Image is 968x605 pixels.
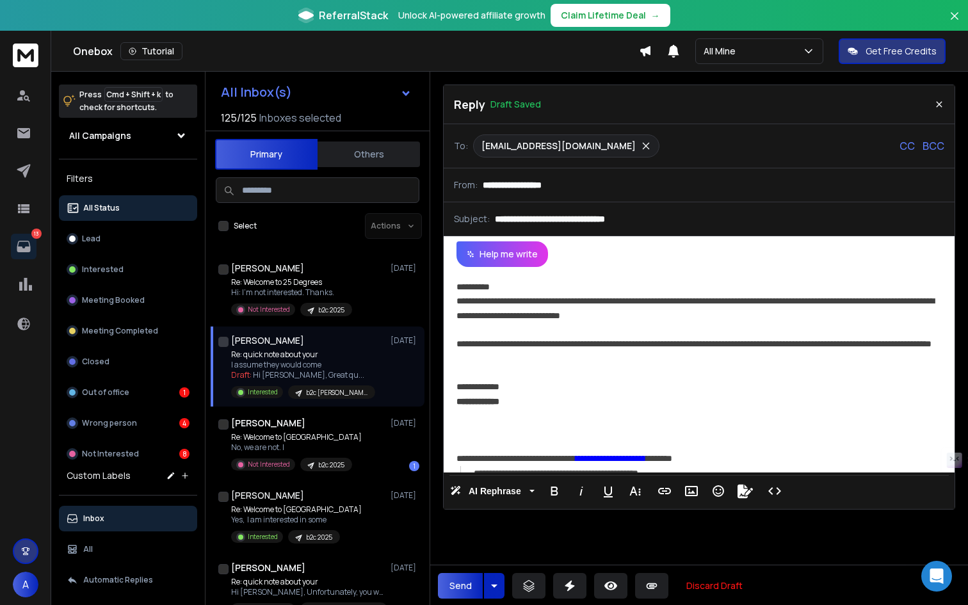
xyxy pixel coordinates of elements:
span: → [651,9,660,22]
div: Onebox [73,42,639,60]
button: All [59,536,197,562]
p: [DATE] [391,563,419,573]
span: Draft: [231,369,252,380]
p: Wrong person [82,418,137,428]
p: All [83,544,93,554]
button: Others [318,140,420,168]
button: Signature [733,478,757,504]
button: Tutorial [120,42,182,60]
button: Meeting Completed [59,318,197,344]
button: A [13,572,38,597]
p: To: [454,140,468,152]
div: Open Intercom Messenger [921,561,952,592]
p: Unlock AI-powered affiliate growth [398,9,545,22]
p: Re: quick note about your [231,577,385,587]
button: Bold (⌘B) [542,478,567,504]
h1: [PERSON_NAME] [231,334,304,347]
span: ReferralStack [319,8,388,23]
a: 13 [11,234,36,259]
p: Hi: I'm not interested. Thanks. [231,287,352,298]
div: 1 [179,387,190,398]
button: All Campaigns [59,123,197,149]
button: Inbox [59,506,197,531]
div: 1 [409,461,419,471]
p: b2c [PERSON_NAME] 2025 [306,388,367,398]
button: Underline (⌘U) [596,478,620,504]
p: All Mine [704,45,741,58]
p: Re: quick note about your [231,350,375,360]
button: Insert Image (⌘P) [679,478,704,504]
button: Wrong person4 [59,410,197,436]
button: AI Rephrase [448,478,537,504]
span: 125 / 125 [221,110,257,125]
button: More Text [623,478,647,504]
h1: [PERSON_NAME] [231,417,305,430]
button: Meeting Booked [59,287,197,313]
button: All Status [59,195,197,221]
p: BCC [923,138,944,154]
p: Out of office [82,387,129,398]
p: Interested [248,387,278,397]
button: Closed [59,349,197,375]
p: Interested [248,532,278,542]
button: Emoticons [706,478,730,504]
p: [DATE] [391,490,419,501]
p: Subject: [454,213,490,225]
span: Cmd + Shift + k [104,87,163,102]
div: 4 [179,418,190,428]
button: Lead [59,226,197,252]
p: 13 [31,229,42,239]
p: Re: Welcome to [GEOGRAPHIC_DATA] [231,504,362,515]
h3: Filters [59,170,197,188]
p: Reply [454,95,485,113]
button: Insert Link (⌘K) [652,478,677,504]
p: [DATE] [391,335,419,346]
button: Italic (⌘I) [569,478,593,504]
p: I assume they would come [231,360,375,370]
h1: All Inbox(s) [221,86,292,99]
h3: Inboxes selected [259,110,341,125]
p: All Status [83,203,120,213]
p: Inbox [83,513,104,524]
button: Discard Draft [676,573,753,599]
p: Draft Saved [490,98,541,111]
p: [DATE] [391,263,419,273]
p: [DATE] [391,418,419,428]
button: Primary [215,139,318,170]
button: Not Interested8 [59,441,197,467]
button: Code View [762,478,787,504]
button: Help me write [456,241,548,267]
h1: [PERSON_NAME] [231,561,305,574]
p: Lead [82,234,101,244]
button: Close banner [946,8,963,38]
p: b2c 2025 [306,533,332,542]
button: Claim Lifetime Deal→ [551,4,670,27]
button: Get Free Credits [839,38,946,64]
span: Hi [PERSON_NAME], Great qu ... [253,369,364,380]
p: Not Interested [248,305,290,314]
h1: All Campaigns [69,129,131,142]
p: Yes, I am interested in some [231,515,362,525]
button: All Inbox(s) [211,79,422,105]
p: Not Interested [82,449,139,459]
p: CC [899,138,915,154]
button: Interested [59,257,197,282]
h1: [PERSON_NAME] [231,262,304,275]
p: Meeting Completed [82,326,158,336]
button: Automatic Replies [59,567,197,593]
p: No, we are not. I [231,442,362,453]
button: Out of office1 [59,380,197,405]
p: Re: Welcome to 25 Degrees [231,277,352,287]
p: [EMAIL_ADDRESS][DOMAIN_NAME] [481,140,636,152]
p: Automatic Replies [83,575,153,585]
span: AI Rephrase [466,486,524,497]
p: Not Interested [248,460,290,469]
button: Send [438,573,483,599]
h1: [PERSON_NAME] [231,489,304,502]
p: Press to check for shortcuts. [79,88,173,114]
p: b2c 2025 [318,460,344,470]
label: Select [234,221,257,231]
p: From: [454,179,478,191]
